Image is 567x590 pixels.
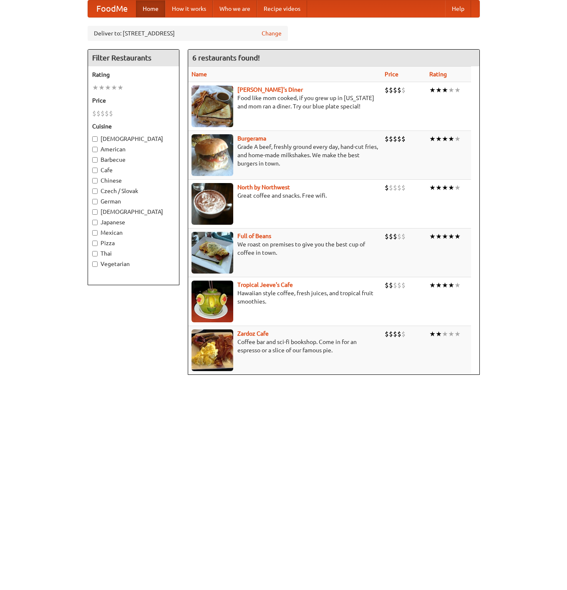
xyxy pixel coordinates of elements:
[448,134,454,143] li: ★
[192,85,233,127] img: sallys.jpg
[401,134,406,143] li: $
[237,330,269,337] a: Zardoz Cafe
[393,281,397,290] li: $
[393,183,397,192] li: $
[385,71,398,78] a: Price
[442,329,448,339] li: ★
[105,83,111,92] li: ★
[92,197,175,206] label: German
[92,251,98,256] input: Thai
[92,261,98,267] input: Vegetarian
[237,233,271,239] a: Full of Beans
[165,0,213,17] a: How it works
[454,232,461,241] li: ★
[436,183,442,192] li: ★
[92,147,98,152] input: American
[111,83,117,92] li: ★
[436,329,442,339] li: ★
[385,329,389,339] li: $
[92,157,98,163] input: Barbecue
[92,135,175,143] label: [DEMOGRAPHIC_DATA]
[436,134,442,143] li: ★
[401,232,406,241] li: $
[92,230,98,236] input: Mexican
[442,134,448,143] li: ★
[385,134,389,143] li: $
[393,85,397,95] li: $
[92,188,98,194] input: Czech / Slovak
[389,85,393,95] li: $
[192,232,233,274] img: beans.jpg
[385,232,389,241] li: $
[436,232,442,241] li: ★
[257,0,307,17] a: Recipe videos
[92,166,175,174] label: Cafe
[237,281,293,288] b: Tropical Jeeve's Cafe
[429,329,436,339] li: ★
[442,232,448,241] li: ★
[92,260,175,268] label: Vegetarian
[429,134,436,143] li: ★
[117,83,123,92] li: ★
[454,281,461,290] li: ★
[192,281,233,322] img: jeeves.jpg
[88,50,179,66] h4: Filter Restaurants
[445,0,471,17] a: Help
[429,281,436,290] li: ★
[192,289,378,306] p: Hawaiian style coffee, fresh juices, and tropical fruit smoothies.
[442,85,448,95] li: ★
[92,249,175,258] label: Thai
[389,134,393,143] li: $
[92,178,98,183] input: Chinese
[397,85,401,95] li: $
[401,281,406,290] li: $
[442,281,448,290] li: ★
[397,281,401,290] li: $
[92,199,98,204] input: German
[262,29,282,38] a: Change
[448,232,454,241] li: ★
[393,329,397,339] li: $
[397,232,401,241] li: $
[213,0,257,17] a: Who we are
[237,86,303,93] a: [PERSON_NAME]'s Diner
[92,220,98,225] input: Japanese
[454,85,461,95] li: ★
[448,329,454,339] li: ★
[389,183,393,192] li: $
[436,281,442,290] li: ★
[192,134,233,176] img: burgerama.jpg
[92,96,175,105] h5: Price
[105,109,109,118] li: $
[454,329,461,339] li: ★
[237,135,266,142] a: Burgerama
[385,183,389,192] li: $
[448,183,454,192] li: ★
[192,183,233,225] img: north.jpg
[92,209,98,215] input: [DEMOGRAPHIC_DATA]
[237,184,290,191] b: North by Northwest
[92,70,175,79] h5: Rating
[429,232,436,241] li: ★
[92,168,98,173] input: Cafe
[192,240,378,257] p: We roast on premises to give you the best cup of coffee in town.
[448,85,454,95] li: ★
[442,183,448,192] li: ★
[192,54,260,62] ng-pluralize: 6 restaurants found!
[192,338,378,354] p: Coffee bar and sci-fi bookshop. Come in for an espresso or a slice of our famous pie.
[192,329,233,371] img: zardoz.jpg
[401,85,406,95] li: $
[192,71,207,78] a: Name
[101,109,105,118] li: $
[385,281,389,290] li: $
[98,83,105,92] li: ★
[448,281,454,290] li: ★
[429,85,436,95] li: ★
[109,109,113,118] li: $
[429,71,447,78] a: Rating
[436,85,442,95] li: ★
[401,183,406,192] li: $
[192,191,378,200] p: Great coffee and snacks. Free wifi.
